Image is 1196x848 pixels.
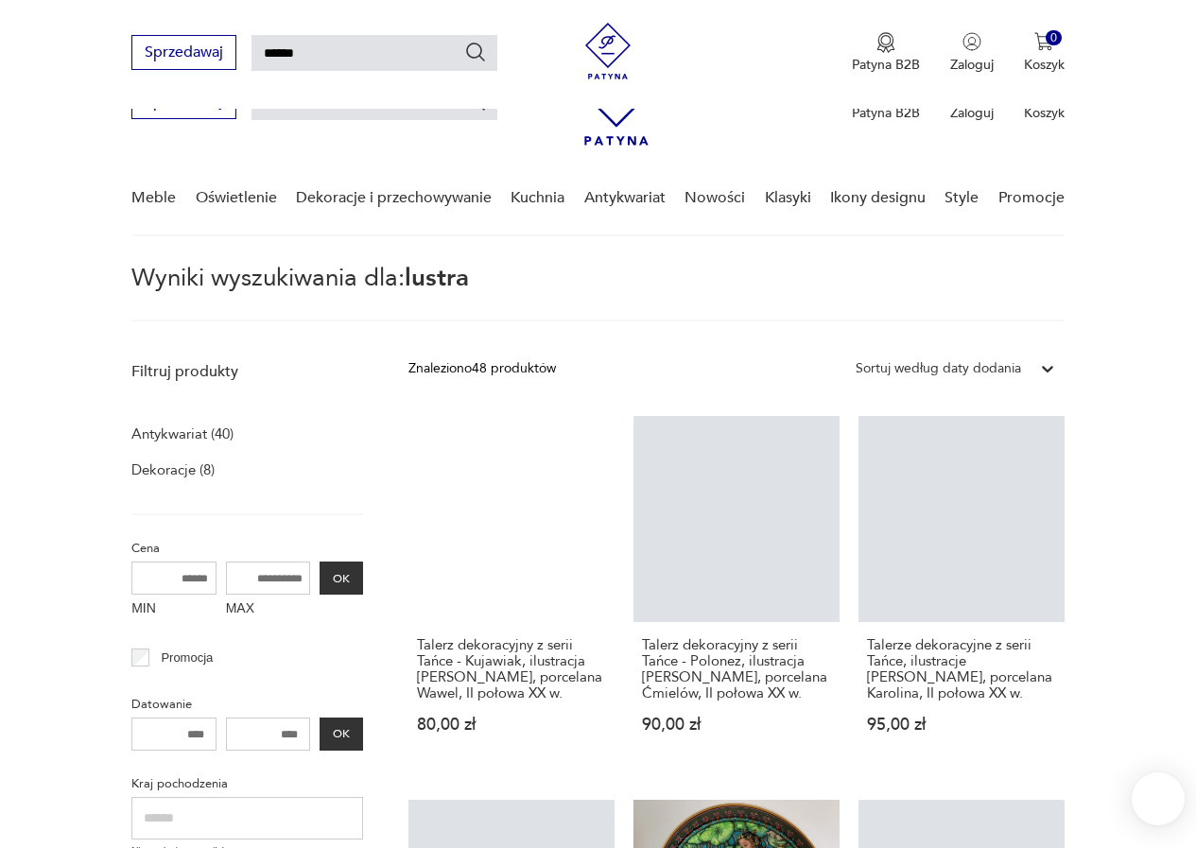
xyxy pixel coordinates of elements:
button: Sprzedawaj [131,35,236,70]
p: 95,00 zł [867,717,1056,733]
a: Sprzedawaj [131,47,236,61]
p: 90,00 zł [642,717,831,733]
p: Koszyk [1024,56,1065,74]
p: Patyna B2B [852,104,920,122]
a: Meble [131,162,176,234]
button: Szukaj [464,41,487,63]
a: Talerz dekoracyjny z serii Tańce - Kujawiak, ilustracja Zofii Stryjeńskiej, porcelana Wawel, II p... [408,416,615,770]
h3: Talerz dekoracyjny z serii Tańce - Kujawiak, ilustracja [PERSON_NAME], porcelana Wawel, II połowa... [417,637,606,701]
p: Filtruj produkty [131,361,363,382]
label: MIN [131,595,217,625]
span: lustra [405,261,469,295]
div: Znaleziono 48 produktów [408,358,556,379]
img: Patyna - sklep z meblami i dekoracjami vintage [580,23,636,79]
a: Dekoracje (8) [131,457,215,483]
img: Ikona koszyka [1034,32,1053,51]
a: Promocje [998,162,1065,234]
a: Style [945,162,979,234]
p: Kraj pochodzenia [131,773,363,794]
label: MAX [226,595,311,625]
a: Dekoracje i przechowywanie [296,162,492,234]
a: Talerze dekoracyjne z serii Tańce, ilustracje Zofii Stryjeńskiej, porcelana Karolina, II połowa X... [858,416,1065,770]
p: Promocja [161,648,213,668]
a: Ikony designu [830,162,926,234]
img: Ikonka użytkownika [962,32,981,51]
p: Koszyk [1024,104,1065,122]
p: 80,00 zł [417,717,606,733]
button: Zaloguj [950,32,994,74]
h3: Talerz dekoracyjny z serii Tańce - Polonez, ilustracja [PERSON_NAME], porcelana Ćmielów, II połow... [642,637,831,701]
p: Cena [131,538,363,559]
button: Patyna B2B [852,32,920,74]
div: 0 [1046,30,1062,46]
p: Patyna B2B [852,56,920,74]
a: Ikona medaluPatyna B2B [852,32,920,74]
a: Oświetlenie [196,162,277,234]
a: Nowości [685,162,745,234]
p: Zaloguj [950,104,994,122]
a: Kuchnia [511,162,564,234]
a: Antykwariat [584,162,666,234]
p: Wyniki wyszukiwania dla: [131,267,1065,321]
p: Zaloguj [950,56,994,74]
div: Sortuj według daty dodania [856,358,1021,379]
button: OK [320,718,363,751]
h3: Talerze dekoracyjne z serii Tańce, ilustracje [PERSON_NAME], porcelana Karolina, II połowa XX w. [867,637,1056,701]
a: Klasyki [765,162,811,234]
a: Antykwariat (40) [131,421,234,447]
button: OK [320,562,363,595]
iframe: Smartsupp widget button [1132,772,1185,825]
a: Sprzedawaj [131,96,236,110]
button: 0Koszyk [1024,32,1065,74]
p: Datowanie [131,694,363,715]
a: Talerz dekoracyjny z serii Tańce - Polonez, ilustracja Zofii Stryjeńskiej, porcelana Ćmielów, II ... [633,416,840,770]
img: Ikona medalu [876,32,895,53]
